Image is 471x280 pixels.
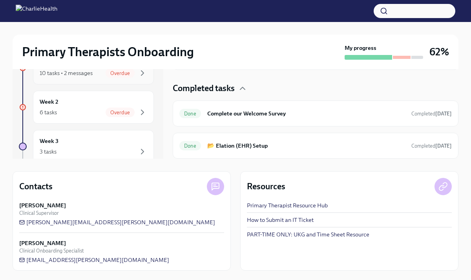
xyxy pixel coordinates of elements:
a: [EMAIL_ADDRESS][PERSON_NAME][DOMAIN_NAME] [19,256,169,264]
div: 10 tasks • 2 messages [40,69,93,77]
h6: Complete our Welcome Survey [207,109,405,118]
strong: [DATE] [435,143,452,149]
a: Done📂 Elation (EHR) SetupCompleted[DATE] [179,139,452,152]
h4: Contacts [19,181,53,192]
a: [PERSON_NAME][EMAIL_ADDRESS][PERSON_NAME][DOMAIN_NAME] [19,218,215,226]
strong: [PERSON_NAME] [19,239,66,247]
span: August 11th, 2025 13:45 [411,110,452,117]
h6: 📂 Elation (EHR) Setup [207,141,405,150]
span: Completed [411,143,452,149]
h4: Resources [247,181,285,192]
span: August 11th, 2025 21:15 [411,142,452,150]
div: Completed tasks [173,82,458,94]
div: 6 tasks [40,108,57,116]
span: Overdue [106,110,135,115]
h6: Week 2 [40,97,58,106]
h4: Completed tasks [173,82,235,94]
a: Week 33 tasks [19,130,154,163]
a: How to Submit an IT Ticket [247,216,314,224]
a: DoneComplete our Welcome SurveyCompleted[DATE] [179,107,452,120]
a: Week 26 tasksOverdue [19,91,154,124]
a: PART-TIME ONLY: UKG and Time Sheet Resource [247,231,369,238]
span: Clinical Supervisor [19,209,59,217]
strong: [DATE] [435,111,452,117]
span: Done [179,111,201,117]
a: Primary Therapist Resource Hub [247,201,328,209]
img: CharlieHealth [16,5,57,17]
h6: Week 3 [40,137,58,145]
span: Done [179,143,201,149]
span: Overdue [106,70,135,76]
strong: My progress [345,44,376,52]
strong: [PERSON_NAME] [19,201,66,209]
span: Clinical Onboarding Specialist [19,247,84,254]
h3: 62% [429,45,449,59]
span: Completed [411,111,452,117]
h2: Primary Therapists Onboarding [22,44,194,60]
div: 3 tasks [40,148,57,156]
